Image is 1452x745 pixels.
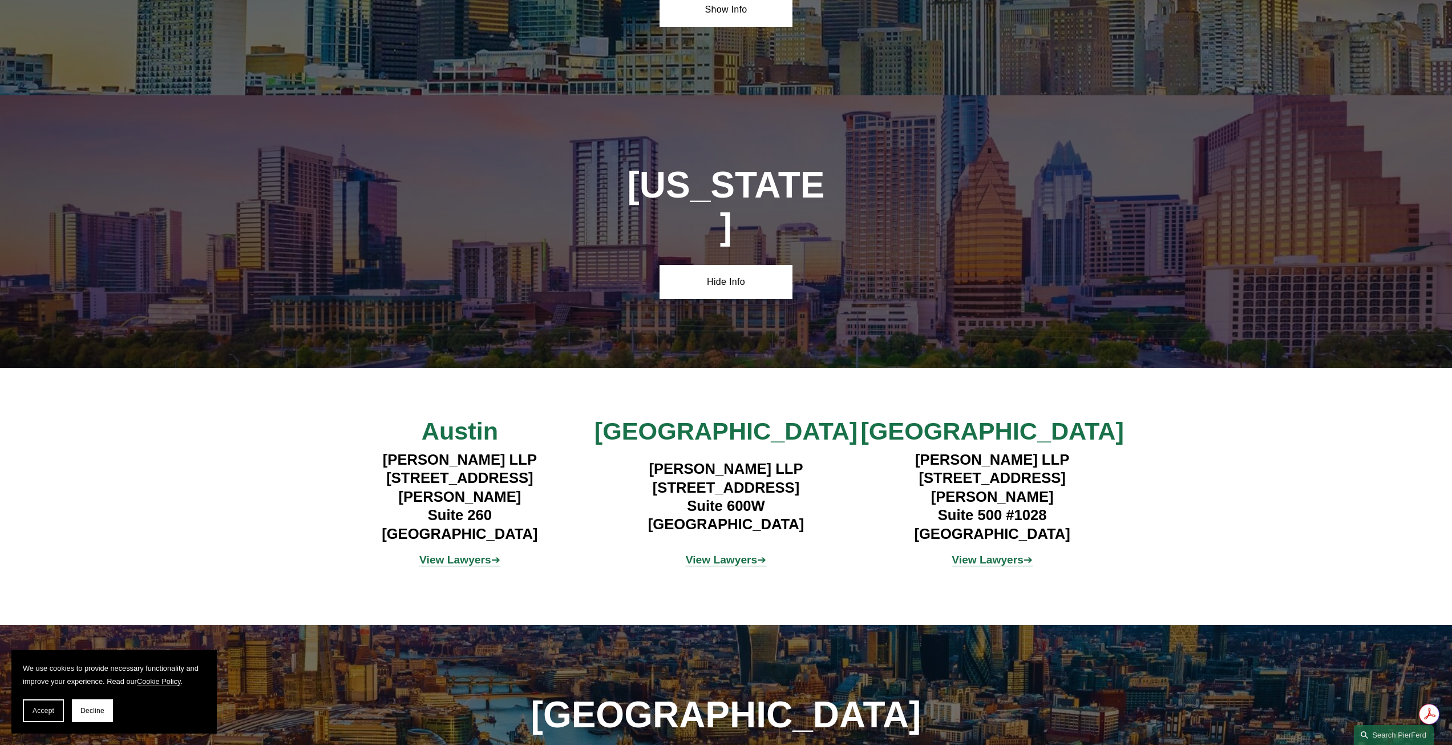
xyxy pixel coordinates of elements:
[33,707,54,715] span: Accept
[952,554,1033,566] a: View Lawyers➔
[80,707,104,715] span: Decline
[593,460,859,534] h4: [PERSON_NAME] LLP [STREET_ADDRESS] Suite 600W [GEOGRAPHIC_DATA]
[952,554,1033,566] span: ➔
[72,699,113,722] button: Decline
[419,554,500,566] span: ➔
[952,554,1024,566] strong: View Lawyers
[686,554,767,566] span: ➔
[686,554,767,566] a: View Lawyers➔
[327,450,593,543] h4: [PERSON_NAME] LLP [STREET_ADDRESS][PERSON_NAME] Suite 260 [GEOGRAPHIC_DATA]
[137,677,181,686] a: Cookie Policy
[419,554,500,566] a: View Lawyers➔
[422,417,498,445] span: Austin
[859,450,1126,543] h4: [PERSON_NAME] LLP [STREET_ADDRESS][PERSON_NAME] Suite 500 #1028 [GEOGRAPHIC_DATA]
[23,699,64,722] button: Accept
[686,554,758,566] strong: View Lawyers
[1354,725,1434,745] a: Search this site
[860,417,1123,445] span: [GEOGRAPHIC_DATA]
[23,662,205,688] p: We use cookies to provide necessary functionality and improve your experience. Read our .
[660,265,792,299] a: Hide Info
[527,694,926,736] h1: [GEOGRAPHIC_DATA]
[626,164,826,248] h1: [US_STATE]
[594,417,858,445] span: [GEOGRAPHIC_DATA]
[11,650,217,734] section: Cookie banner
[419,554,491,566] strong: View Lawyers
